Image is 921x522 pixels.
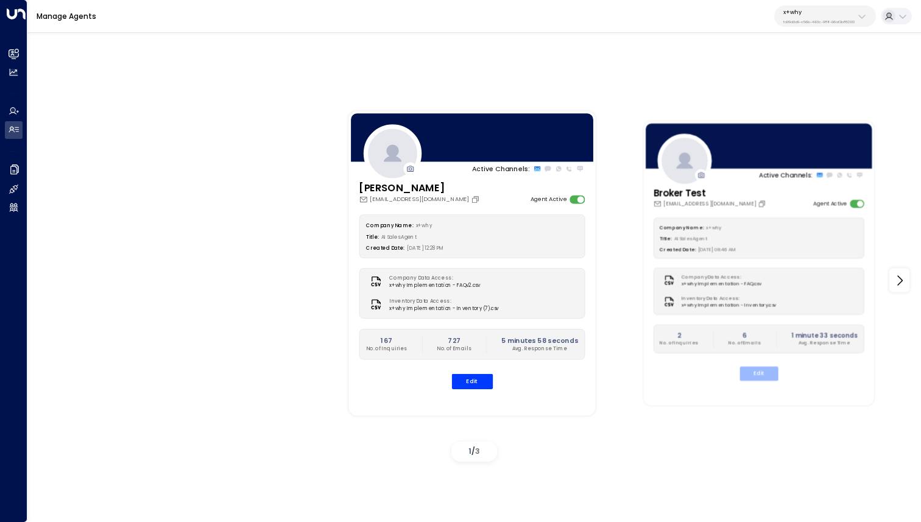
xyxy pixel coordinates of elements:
span: x+why [415,222,432,228]
h3: Broker Test [654,186,768,200]
label: Title: [660,235,672,241]
p: No. of Emails [437,345,471,353]
div: [EMAIL_ADDRESS][DOMAIN_NAME] [359,195,482,203]
p: No. of Emails [729,340,761,347]
label: Company Name: [660,225,704,231]
h2: 1 minute 33 seconds [791,331,858,340]
h2: 2 [660,331,699,340]
label: Created Date: [660,246,696,252]
button: Edit [740,367,778,381]
span: x+why Implementation - Inventory.csv [682,302,776,309]
label: Agent Active [530,195,566,203]
label: Inventory Data Access: [389,298,494,305]
button: Edit [451,374,493,389]
p: x+why [783,9,855,16]
span: x+why [707,225,722,231]
h2: 5 minutes 58 seconds [501,336,577,345]
h2: 167 [366,336,408,345]
span: 3 [475,446,480,456]
h2: 727 [437,336,471,345]
span: x+why Implementation - FAQv2.csv [389,282,479,289]
label: Inventory Data Access: [682,295,772,302]
button: x+whyfd30d3d9-c56b-463c-981f-06af2b852133 [774,5,876,27]
span: AI Sales Agent [674,235,708,241]
p: Active Channels: [472,164,530,174]
span: 1 [468,446,471,456]
span: x+why Implementation - Inventory (7).csv [389,305,498,312]
label: Created Date: [366,245,404,252]
p: No. of Inquiries [660,340,699,347]
h2: 6 [729,331,761,340]
span: [DATE] 08:46 AM [698,246,736,252]
div: [EMAIL_ADDRESS][DOMAIN_NAME] [654,200,768,208]
p: Avg. Response Time [791,340,858,347]
p: Active Channels: [759,171,813,180]
p: fd30d3d9-c56b-463c-981f-06af2b852133 [783,19,855,24]
button: Copy [471,195,482,203]
label: Company Data Access: [389,275,476,282]
span: [DATE] 12:28 PM [407,245,444,252]
p: Avg. Response Time [501,345,577,353]
h3: [PERSON_NAME] [359,180,482,195]
label: Company Data Access: [682,274,758,281]
span: AI Sales Agent [381,233,417,240]
label: Company Name: [366,222,413,228]
label: Agent Active [813,200,847,208]
a: Manage Agents [37,11,96,21]
div: / [451,442,497,462]
p: No. of Inquiries [366,345,408,353]
button: Copy [758,200,769,208]
label: Title: [366,233,379,240]
span: x+why Implementation - FAQ.csv [682,281,761,287]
